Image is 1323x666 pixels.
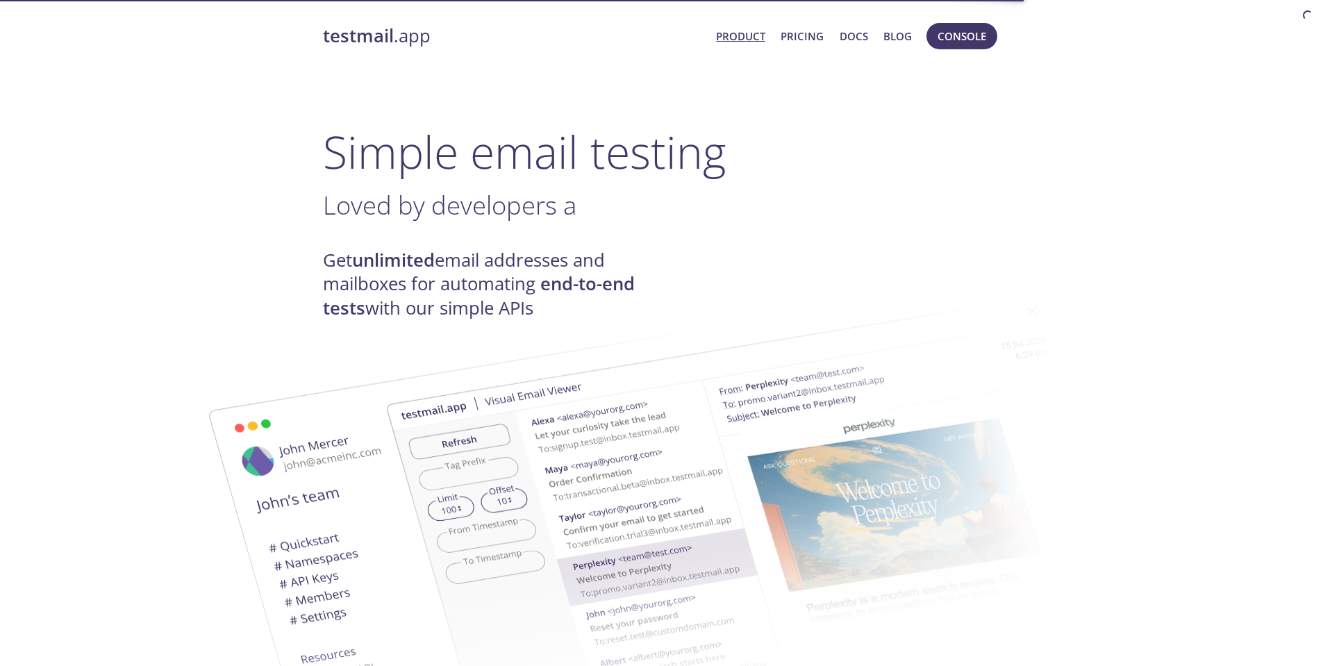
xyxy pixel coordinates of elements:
[716,27,765,45] a: Product
[883,27,912,45] a: Blog
[323,24,394,48] strong: testmail
[926,23,997,49] button: Console
[323,24,706,48] a: testmail.app
[323,272,635,319] strong: end-to-end tests
[323,188,576,222] span: Loved by developers a
[352,248,435,272] strong: unlimited
[938,27,986,45] span: Console
[840,27,868,45] a: Docs
[323,125,1001,178] h1: Simple email testing
[781,27,824,45] a: Pricing
[323,249,662,320] h4: Get email addresses and mailboxes for automating with our simple APIs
